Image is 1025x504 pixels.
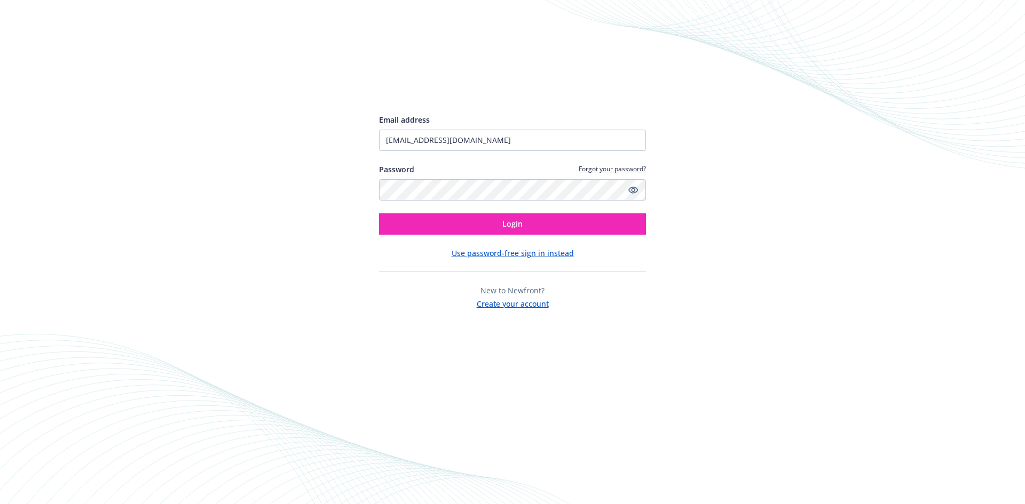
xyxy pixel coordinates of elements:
input: Enter your password [379,179,646,201]
button: Login [379,213,646,235]
span: Login [502,219,523,229]
a: Show password [627,183,640,196]
button: Use password-free sign in instead [452,247,574,259]
label: Password [379,164,414,175]
img: Newfront logo [379,76,480,94]
span: New to Newfront? [480,285,545,295]
span: Email address [379,115,430,125]
input: Enter your email [379,130,646,151]
button: Create your account [477,296,549,309]
a: Forgot your password? [579,164,646,173]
